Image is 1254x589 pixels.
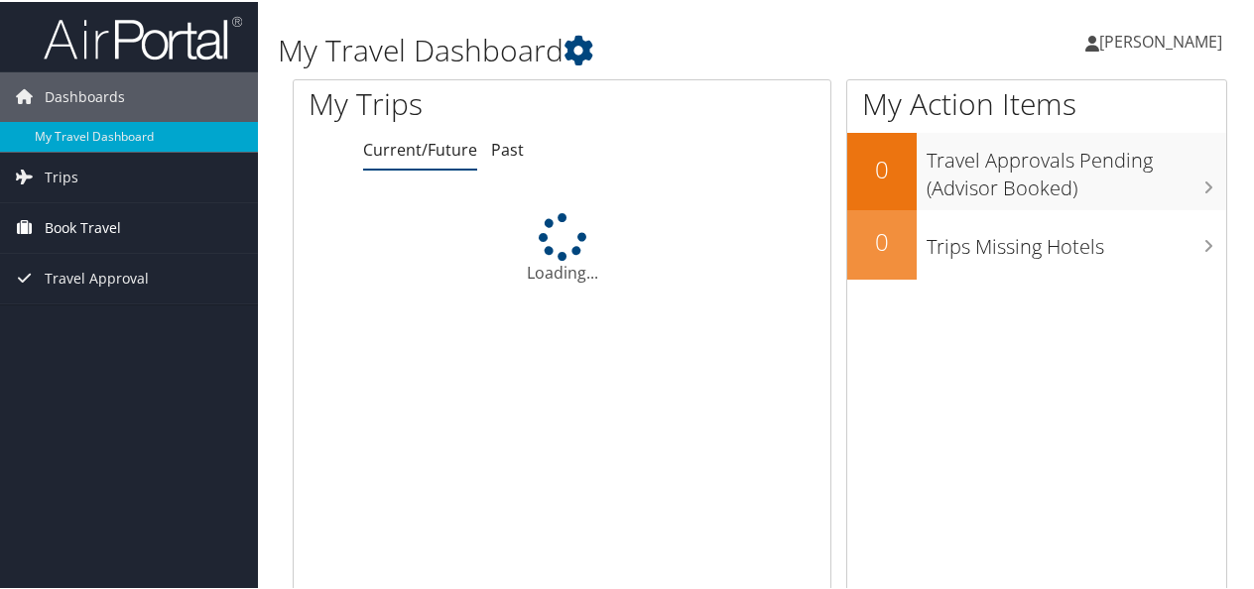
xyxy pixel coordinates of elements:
span: Book Travel [45,201,121,251]
span: Trips [45,151,78,200]
h3: Travel Approvals Pending (Advisor Booked) [927,135,1226,200]
a: Current/Future [363,137,477,159]
h1: My Travel Dashboard [278,28,921,69]
h3: Trips Missing Hotels [927,221,1226,259]
a: 0Trips Missing Hotels [847,208,1226,278]
span: Travel Approval [45,252,149,301]
img: airportal-logo.png [44,13,242,59]
h2: 0 [847,151,917,184]
h1: My Action Items [847,81,1226,123]
span: [PERSON_NAME] [1099,29,1222,51]
h1: My Trips [309,81,592,123]
h2: 0 [847,223,917,257]
span: Dashboards [45,70,125,120]
div: Loading... [294,211,830,283]
a: [PERSON_NAME] [1085,10,1242,69]
a: Past [491,137,524,159]
a: 0Travel Approvals Pending (Advisor Booked) [847,131,1226,207]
